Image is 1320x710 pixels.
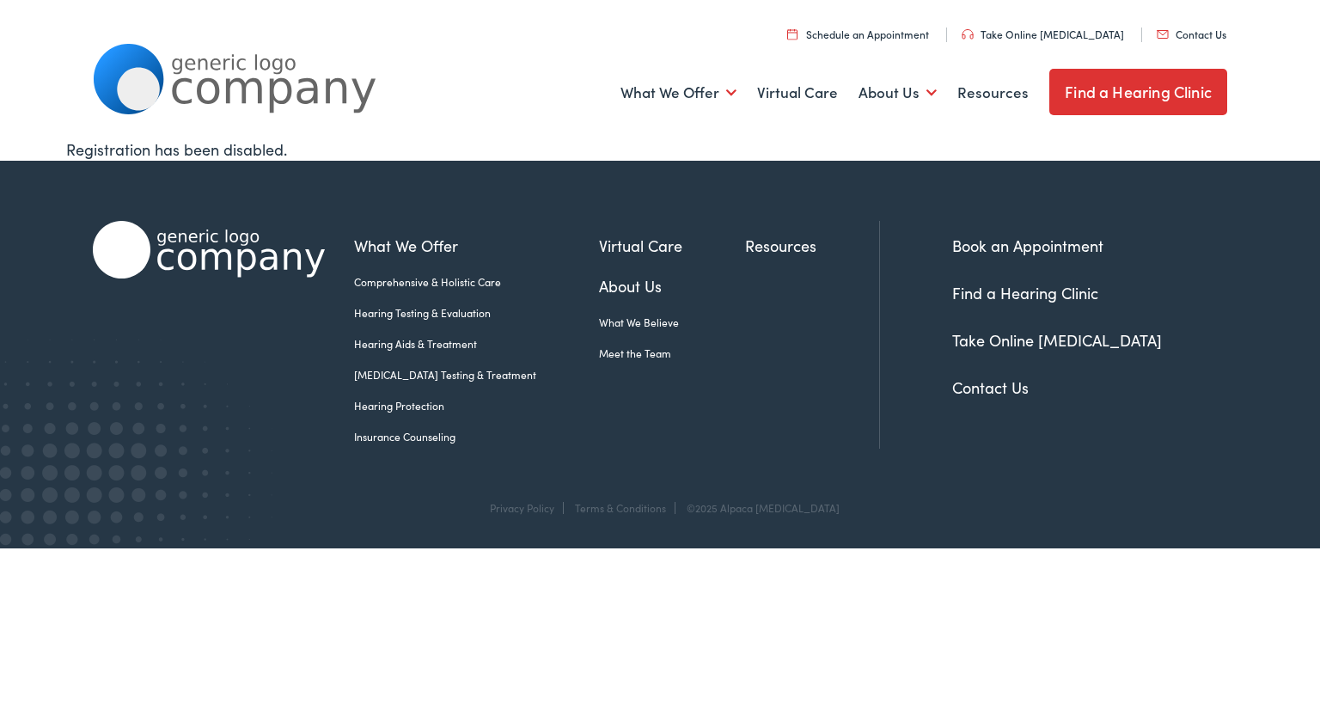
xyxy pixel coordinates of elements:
a: Hearing Testing & Evaluation [354,305,599,321]
a: What We Offer [620,61,736,125]
a: About Us [859,61,937,125]
div: ©2025 Alpaca [MEDICAL_DATA] [678,502,840,514]
a: What We Offer [354,234,599,257]
a: Hearing Protection [354,398,599,413]
a: Contact Us [952,376,1029,398]
a: Meet the Team [599,346,745,361]
a: Resources [745,234,879,257]
div: Registration has been disabled. [66,138,1254,161]
img: utility icon [1157,30,1169,39]
a: Find a Hearing Clinic [952,282,1098,303]
img: utility icon [962,29,974,40]
img: Alpaca Audiology [93,221,325,278]
a: Hearing Aids & Treatment [354,336,599,352]
a: [MEDICAL_DATA] Testing & Treatment [354,367,599,383]
a: Schedule an Appointment [787,27,929,41]
a: Find a Hearing Clinic [1049,69,1227,115]
a: Comprehensive & Holistic Care [354,274,599,290]
a: Take Online [MEDICAL_DATA] [962,27,1124,41]
a: Virtual Care [757,61,838,125]
a: Contact Us [1157,27,1226,41]
a: Terms & Conditions [575,500,666,515]
a: Virtual Care [599,234,745,257]
img: utility icon [787,28,797,40]
a: Privacy Policy [490,500,554,515]
a: What We Believe [599,315,745,330]
a: About Us [599,274,745,297]
a: Book an Appointment [952,235,1103,256]
a: Insurance Counseling [354,429,599,444]
a: Resources [957,61,1029,125]
a: Take Online [MEDICAL_DATA] [952,329,1162,351]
